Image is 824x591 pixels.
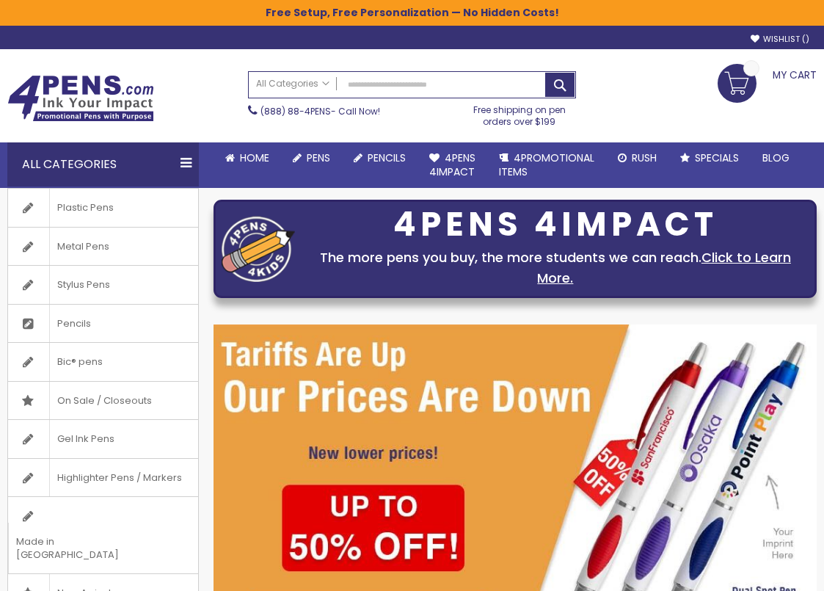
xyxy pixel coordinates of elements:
[49,189,121,227] span: Plastic Pens
[8,459,198,497] a: Highlighter Pens / Markers
[8,228,198,266] a: Metal Pens
[260,105,331,117] a: (888) 88-4PENS
[368,151,406,165] span: Pencils
[8,382,198,420] a: On Sale / Closeouts
[256,78,329,90] span: All Categories
[222,216,295,283] img: four_pen_logo.png
[606,142,668,174] a: Rush
[342,142,418,174] a: Pencils
[487,142,606,188] a: 4PROMOTIONALITEMS
[49,382,159,420] span: On Sale / Closeouts
[260,105,380,117] span: - Call Now!
[8,497,198,573] a: Made in [GEOGRAPHIC_DATA]
[214,142,281,174] a: Home
[249,72,337,96] a: All Categories
[418,142,487,188] a: 4Pens4impact
[462,98,576,128] div: Free shipping on pen orders over $199
[281,142,342,174] a: Pens
[8,189,198,227] a: Plastic Pens
[499,151,594,179] span: 4PROMOTIONAL ITEMS
[49,305,98,343] span: Pencils
[302,209,809,240] div: 4PENS 4IMPACT
[8,266,198,304] a: Stylus Pens
[7,75,154,122] img: 4Pens Custom Pens and Promotional Products
[762,151,790,165] span: Blog
[49,420,122,458] span: Gel Ink Pens
[8,343,198,381] a: Bic® pens
[8,420,198,458] a: Gel Ink Pens
[49,228,117,266] span: Metal Pens
[302,247,809,289] div: The more pens you buy, the more students we can reach.
[8,523,161,573] span: Made in [GEOGRAPHIC_DATA]
[7,142,199,186] div: All Categories
[8,305,198,343] a: Pencils
[429,151,475,179] span: 4Pens 4impact
[307,151,330,165] span: Pens
[632,151,657,165] span: Rush
[49,266,117,304] span: Stylus Pens
[668,142,751,174] a: Specials
[751,142,801,174] a: Blog
[49,459,189,497] span: Highlighter Pens / Markers
[751,34,809,45] a: Wishlist
[240,151,269,165] span: Home
[49,343,110,381] span: Bic® pens
[695,151,739,165] span: Specials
